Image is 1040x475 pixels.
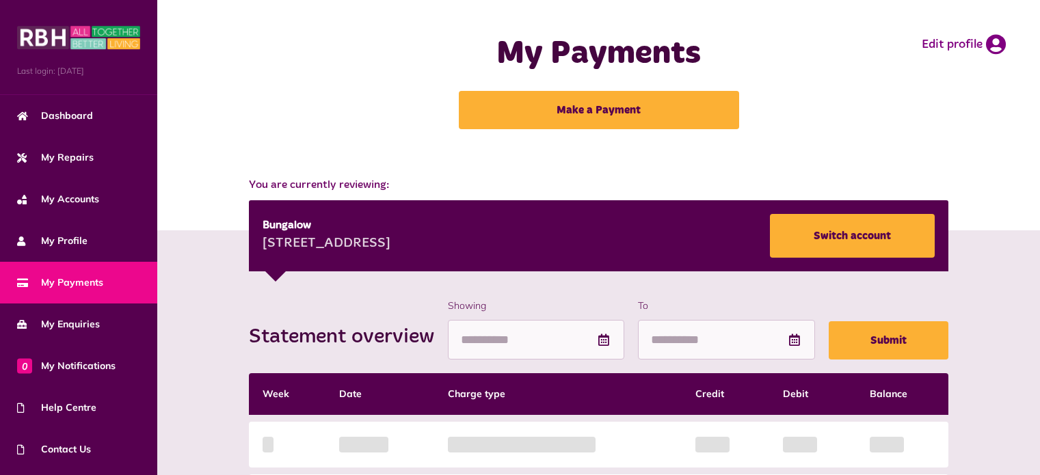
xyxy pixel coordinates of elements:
span: Dashboard [17,109,93,123]
span: My Payments [17,275,103,290]
span: Last login: [DATE] [17,65,140,77]
img: MyRBH [17,24,140,51]
span: My Repairs [17,150,94,165]
a: Make a Payment [459,91,739,129]
span: 0 [17,358,32,373]
a: Edit profile [922,34,1006,55]
span: My Accounts [17,192,99,206]
span: Contact Us [17,442,91,457]
h1: My Payments [392,34,806,74]
span: My Profile [17,234,88,248]
span: You are currently reviewing: [249,177,948,193]
span: My Notifications [17,359,116,373]
a: Switch account [770,214,935,258]
span: Help Centre [17,401,96,415]
div: Bungalow [263,217,390,234]
span: My Enquiries [17,317,100,331]
div: [STREET_ADDRESS] [263,234,390,254]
